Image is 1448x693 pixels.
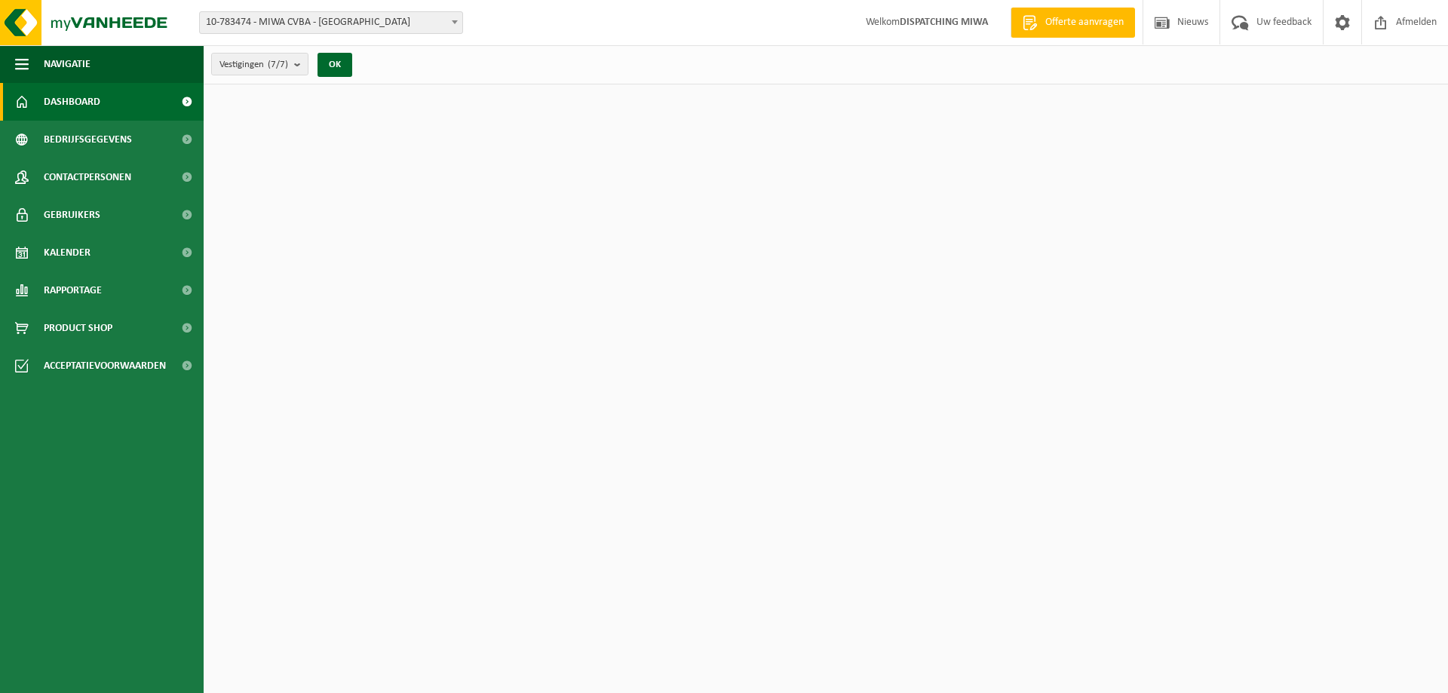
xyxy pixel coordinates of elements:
[44,121,132,158] span: Bedrijfsgegevens
[44,158,131,196] span: Contactpersonen
[268,60,288,69] count: (7/7)
[44,83,100,121] span: Dashboard
[44,196,100,234] span: Gebruikers
[211,53,308,75] button: Vestigingen(7/7)
[44,271,102,309] span: Rapportage
[318,53,352,77] button: OK
[1011,8,1135,38] a: Offerte aanvragen
[199,11,463,34] span: 10-783474 - MIWA CVBA - SINT-NIKLAAS
[219,54,288,76] span: Vestigingen
[44,45,90,83] span: Navigatie
[900,17,988,28] strong: DISPATCHING MIWA
[200,12,462,33] span: 10-783474 - MIWA CVBA - SINT-NIKLAAS
[44,234,90,271] span: Kalender
[1042,15,1127,30] span: Offerte aanvragen
[44,309,112,347] span: Product Shop
[44,347,166,385] span: Acceptatievoorwaarden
